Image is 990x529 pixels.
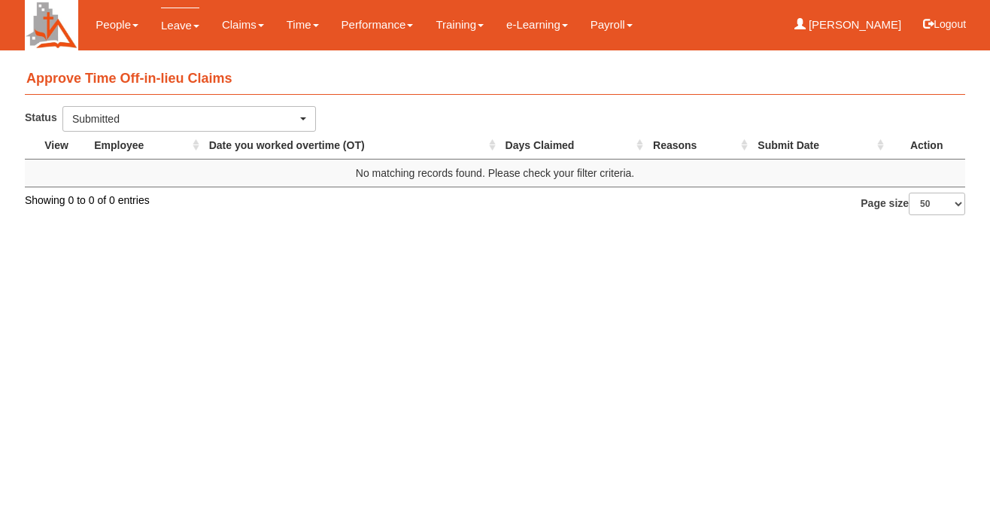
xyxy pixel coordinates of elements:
[96,8,138,42] a: People
[591,8,633,42] a: Payroll
[909,193,965,215] select: Page size
[436,8,484,42] a: Training
[25,64,965,95] h4: Approve Time Off-in-lieu Claims
[794,8,902,42] a: [PERSON_NAME]
[500,132,647,160] th: Days Claimed : activate to sort column ascending
[203,132,500,160] th: Date you worked overtime (OT) : activate to sort column ascending
[647,132,752,160] th: Reasons : activate to sort column ascending
[72,111,297,126] div: Submitted
[506,8,568,42] a: e-Learning
[25,159,965,187] td: No matching records found. Please check your filter criteria.
[888,132,965,160] th: Action
[222,8,264,42] a: Claims
[861,193,965,215] label: Page size
[342,8,414,42] a: Performance
[88,132,202,160] th: Employee : activate to sort column ascending
[752,132,888,160] th: Submit Date : activate to sort column ascending
[287,8,319,42] a: Time
[62,106,316,132] button: Submitted
[25,132,88,160] th: View
[161,8,199,43] a: Leave
[913,6,976,42] button: Logout
[25,106,62,128] label: Status
[927,469,975,514] iframe: chat widget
